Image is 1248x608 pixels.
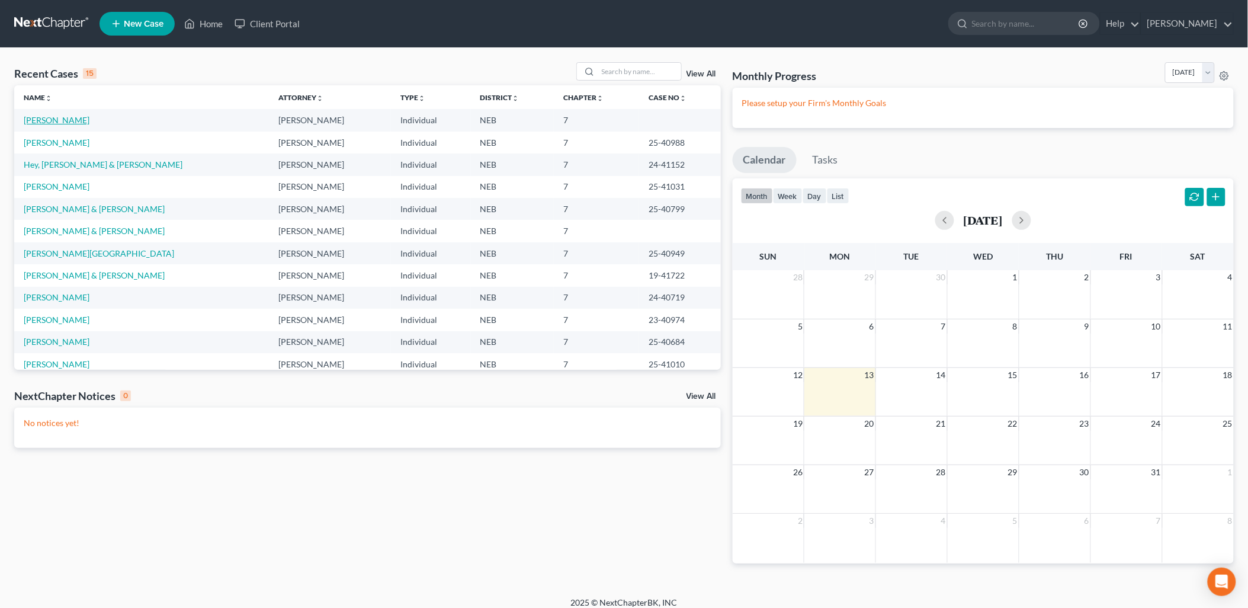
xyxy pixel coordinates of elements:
[639,176,721,198] td: 25-41031
[270,109,391,131] td: [PERSON_NAME]
[418,95,425,102] i: unfold_more
[868,319,875,334] span: 6
[554,353,639,375] td: 7
[391,264,471,286] td: Individual
[639,309,721,331] td: 23-40974
[471,176,554,198] td: NEB
[792,270,804,284] span: 28
[391,153,471,175] td: Individual
[935,270,947,284] span: 30
[270,153,391,175] td: [PERSON_NAME]
[1227,514,1234,528] span: 8
[649,93,686,102] a: Case Nounfold_more
[742,97,1224,109] p: Please setup your Firm's Monthly Goals
[471,220,554,242] td: NEB
[279,93,324,102] a: Attorneyunfold_more
[802,147,849,173] a: Tasks
[14,66,97,81] div: Recent Cases
[391,198,471,220] td: Individual
[935,465,947,479] span: 28
[554,242,639,264] td: 7
[686,392,716,401] a: View All
[940,514,947,528] span: 4
[1222,319,1234,334] span: 11
[83,68,97,79] div: 15
[480,93,519,102] a: Districtunfold_more
[554,331,639,353] td: 7
[471,309,554,331] td: NEB
[391,220,471,242] td: Individual
[1222,368,1234,382] span: 18
[1141,13,1233,34] a: [PERSON_NAME]
[554,109,639,131] td: 7
[471,109,554,131] td: NEB
[554,220,639,242] td: 7
[1012,514,1019,528] span: 5
[797,319,804,334] span: 5
[391,176,471,198] td: Individual
[1150,319,1162,334] span: 10
[471,198,554,220] td: NEB
[973,251,993,261] span: Wed
[864,368,875,382] span: 13
[24,337,89,347] a: [PERSON_NAME]
[1150,417,1162,431] span: 24
[1101,13,1140,34] a: Help
[24,181,89,191] a: [PERSON_NAME]
[471,353,554,375] td: NEB
[797,514,804,528] span: 2
[1007,417,1019,431] span: 22
[1222,417,1234,431] span: 25
[972,12,1080,34] input: Search by name...
[391,132,471,153] td: Individual
[391,331,471,353] td: Individual
[1120,251,1132,261] span: Fri
[554,132,639,153] td: 7
[24,204,165,214] a: [PERSON_NAME] & [PERSON_NAME]
[554,198,639,220] td: 7
[1079,417,1090,431] span: 23
[270,287,391,309] td: [PERSON_NAME]
[45,95,52,102] i: unfold_more
[639,132,721,153] td: 25-40988
[270,242,391,264] td: [PERSON_NAME]
[270,220,391,242] td: [PERSON_NAME]
[639,153,721,175] td: 24-41152
[1079,368,1090,382] span: 16
[760,251,777,261] span: Sun
[270,198,391,220] td: [PERSON_NAME]
[639,331,721,353] td: 25-40684
[512,95,519,102] i: unfold_more
[733,69,817,83] h3: Monthly Progress
[1150,368,1162,382] span: 17
[563,93,604,102] a: Chapterunfold_more
[864,465,875,479] span: 27
[596,95,604,102] i: unfold_more
[904,251,919,261] span: Tue
[24,159,182,169] a: Hey, [PERSON_NAME] & [PERSON_NAME]
[792,417,804,431] span: 19
[270,309,391,331] td: [PERSON_NAME]
[400,93,425,102] a: Typeunfold_more
[24,137,89,148] a: [PERSON_NAME]
[471,264,554,286] td: NEB
[1155,270,1162,284] span: 3
[733,147,797,173] a: Calendar
[554,264,639,286] td: 7
[1012,319,1019,334] span: 8
[1155,514,1162,528] span: 7
[773,188,803,204] button: week
[391,109,471,131] td: Individual
[1012,270,1019,284] span: 1
[792,368,804,382] span: 12
[686,70,716,78] a: View All
[1191,251,1205,261] span: Sat
[391,287,471,309] td: Individual
[14,389,131,403] div: NextChapter Notices
[935,417,947,431] span: 21
[554,176,639,198] td: 7
[1150,465,1162,479] span: 31
[471,132,554,153] td: NEB
[24,359,89,369] a: [PERSON_NAME]
[471,331,554,353] td: NEB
